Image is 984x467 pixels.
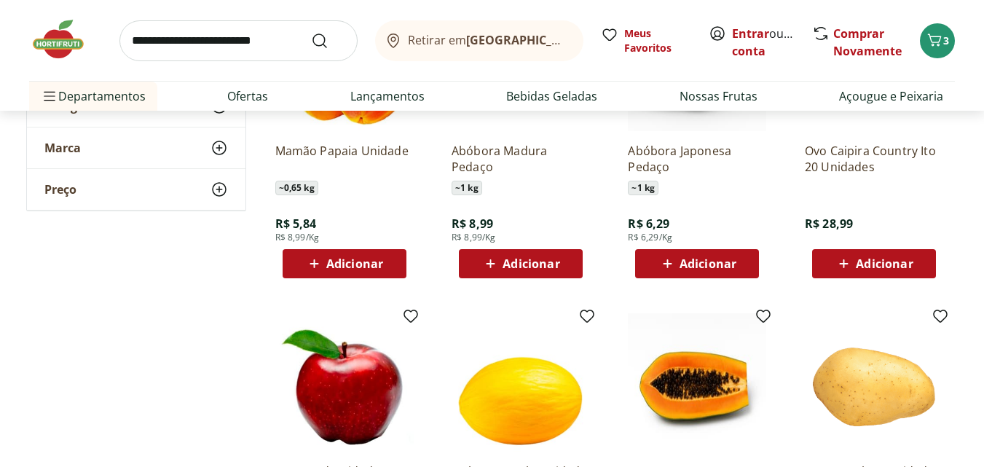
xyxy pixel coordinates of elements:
[680,87,757,105] a: Nossas Frutas
[805,313,943,452] img: Batata Inglesa Unidade
[375,20,583,61] button: Retirar em[GEOGRAPHIC_DATA]/[GEOGRAPHIC_DATA]
[452,313,590,452] img: Melão Amarelo Unidade
[628,232,672,243] span: R$ 6,29/Kg
[41,79,58,114] button: Menu
[628,216,669,232] span: R$ 6,29
[628,143,766,175] a: Abóbora Japonesa Pedaço
[326,258,383,270] span: Adicionar
[833,25,902,59] a: Comprar Novamente
[452,216,493,232] span: R$ 8,99
[350,87,425,105] a: Lançamentos
[628,313,766,452] img: MAMAO FORMOSA SELECIONADO
[275,313,414,452] img: Maçã Red Unidade
[839,87,943,105] a: Açougue e Peixaria
[452,181,482,195] span: ~ 1 kg
[275,216,317,232] span: R$ 5,84
[506,87,597,105] a: Bebidas Geladas
[628,181,658,195] span: ~ 1 kg
[601,26,691,55] a: Meus Favoritos
[680,258,736,270] span: Adicionar
[227,87,268,105] a: Ofertas
[44,141,81,155] span: Marca
[275,181,318,195] span: ~ 0,65 kg
[732,25,797,60] span: ou
[805,216,853,232] span: R$ 28,99
[27,169,245,210] button: Preço
[812,249,936,278] button: Adicionar
[856,258,913,270] span: Adicionar
[943,34,949,47] span: 3
[408,34,569,47] span: Retirar em
[635,249,759,278] button: Adicionar
[920,23,955,58] button: Carrinho
[452,143,590,175] a: Abóbora Madura Pedaço
[805,143,943,175] a: Ovo Caipira Country Ito 20 Unidades
[459,249,583,278] button: Adicionar
[119,20,358,61] input: search
[41,79,146,114] span: Departamentos
[624,26,691,55] span: Meus Favoritos
[732,25,769,42] a: Entrar
[283,249,406,278] button: Adicionar
[44,182,76,197] span: Preço
[503,258,559,270] span: Adicionar
[27,127,245,168] button: Marca
[466,32,712,48] b: [GEOGRAPHIC_DATA]/[GEOGRAPHIC_DATA]
[311,32,346,50] button: Submit Search
[732,25,812,59] a: Criar conta
[452,232,496,243] span: R$ 8,99/Kg
[275,143,414,175] a: Mamão Papaia Unidade
[275,232,320,243] span: R$ 8,99/Kg
[29,17,102,61] img: Hortifruti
